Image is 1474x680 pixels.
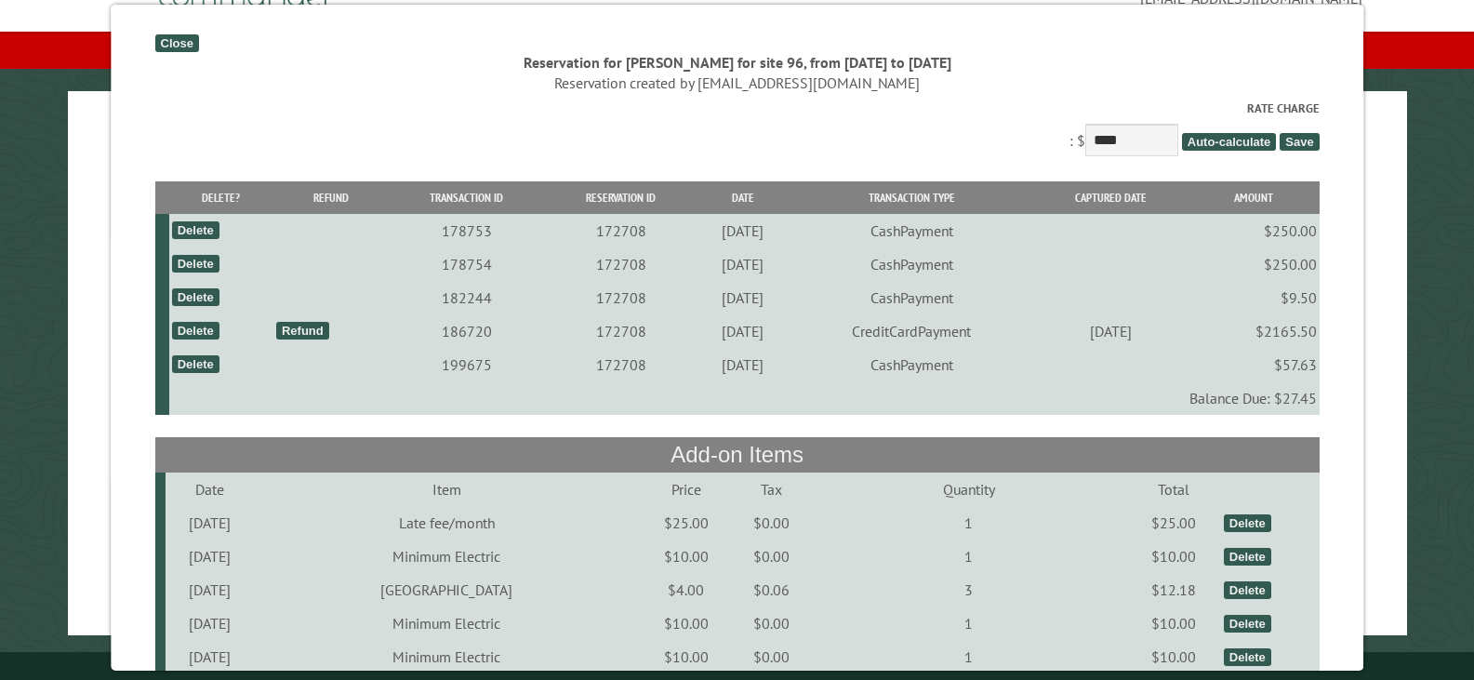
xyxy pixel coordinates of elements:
[1188,181,1320,214] th: Amount
[254,573,639,607] td: [GEOGRAPHIC_DATA]
[790,247,1034,281] td: CashPayment
[639,573,732,607] td: $4.00
[154,100,1319,160] div: : $
[166,640,254,673] td: [DATE]
[154,437,1319,473] th: Add-on Items
[546,314,697,348] td: 172708
[696,314,789,348] td: [DATE]
[1127,640,1220,673] td: $10.00
[1127,607,1220,640] td: $10.00
[811,607,1127,640] td: 1
[1127,540,1220,573] td: $10.00
[1188,214,1320,247] td: $250.00
[388,281,545,314] td: 182244
[1182,133,1277,151] span: Auto-calculate
[1127,473,1220,506] td: Total
[254,640,639,673] td: Minimum Electric
[1224,514,1271,532] div: Delete
[1224,581,1271,599] div: Delete
[790,214,1034,247] td: CashPayment
[639,506,732,540] td: $25.00
[733,640,811,673] td: $0.00
[1188,247,1320,281] td: $250.00
[639,607,732,640] td: $10.00
[546,348,697,381] td: 172708
[790,314,1034,348] td: CreditCardPayment
[1188,314,1320,348] td: $2165.50
[154,100,1319,117] label: Rate Charge
[388,181,545,214] th: Transaction ID
[639,473,732,506] td: Price
[1224,548,1271,566] div: Delete
[388,348,545,381] td: 199675
[166,506,254,540] td: [DATE]
[733,573,811,607] td: $0.06
[1127,573,1220,607] td: $12.18
[811,473,1127,506] td: Quantity
[1280,133,1319,151] span: Save
[166,607,254,640] td: [DATE]
[254,540,639,573] td: Minimum Electric
[811,540,1127,573] td: 1
[733,506,811,540] td: $0.00
[790,348,1034,381] td: CashPayment
[1033,181,1188,214] th: Captured Date
[276,322,329,340] div: Refund
[166,473,254,506] td: Date
[696,247,789,281] td: [DATE]
[546,181,697,214] th: Reservation ID
[546,281,697,314] td: 172708
[168,381,1319,415] td: Balance Due: $27.45
[172,288,219,306] div: Delete
[1188,348,1320,381] td: $57.63
[273,181,389,214] th: Refund
[154,52,1319,73] div: Reservation for [PERSON_NAME] for site 96, from [DATE] to [DATE]
[254,506,639,540] td: Late fee/month
[154,34,198,52] div: Close
[790,181,1034,214] th: Transaction Type
[1224,615,1271,633] div: Delete
[1224,648,1271,666] div: Delete
[254,607,639,640] td: Minimum Electric
[168,181,272,214] th: Delete?
[811,573,1127,607] td: 3
[546,247,697,281] td: 172708
[733,473,811,506] td: Tax
[1033,314,1188,348] td: [DATE]
[790,281,1034,314] td: CashPayment
[172,355,219,373] div: Delete
[388,247,545,281] td: 178754
[172,221,219,239] div: Delete
[172,322,219,340] div: Delete
[632,660,843,672] small: © Campground Commander LLC. All rights reserved.
[696,214,789,247] td: [DATE]
[811,506,1127,540] td: 1
[166,540,254,573] td: [DATE]
[696,181,789,214] th: Date
[733,540,811,573] td: $0.00
[811,640,1127,673] td: 1
[154,73,1319,93] div: Reservation created by [EMAIL_ADDRESS][DOMAIN_NAME]
[639,540,732,573] td: $10.00
[1188,281,1320,314] td: $9.50
[166,573,254,607] td: [DATE]
[733,607,811,640] td: $0.00
[696,281,789,314] td: [DATE]
[388,314,545,348] td: 186720
[546,214,697,247] td: 172708
[388,214,545,247] td: 178753
[639,640,732,673] td: $10.00
[696,348,789,381] td: [DATE]
[1127,506,1220,540] td: $25.00
[172,255,219,273] div: Delete
[254,473,639,506] td: Item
